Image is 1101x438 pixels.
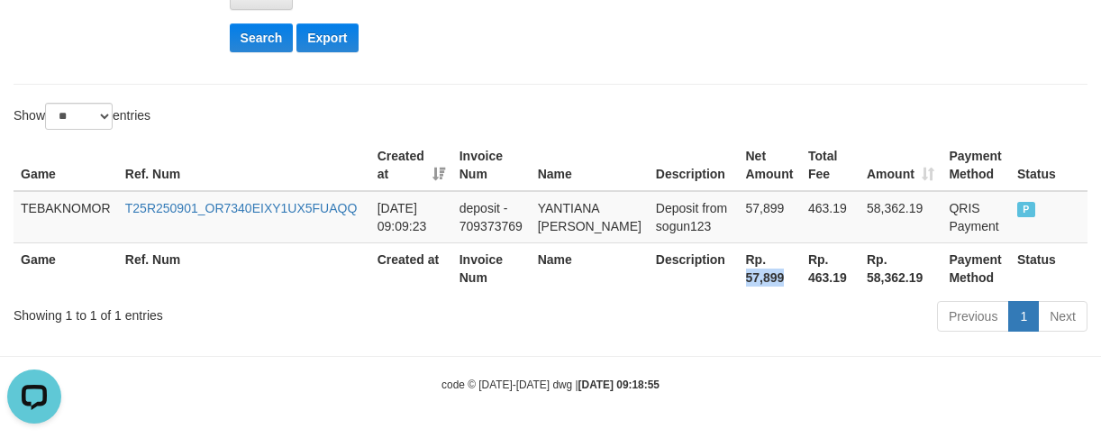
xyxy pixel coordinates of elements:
[370,242,452,294] th: Created at
[1010,140,1087,191] th: Status
[942,242,1010,294] th: Payment Method
[649,191,739,243] td: Deposit from sogun123
[578,379,660,391] strong: [DATE] 09:18:55
[860,242,942,294] th: Rp. 58,362.19
[452,191,531,243] td: deposit - 709373769
[14,191,118,243] td: TEBAKNOMOR
[531,140,649,191] th: Name
[531,191,649,243] td: YANTIANA [PERSON_NAME]
[801,191,860,243] td: 463.19
[860,140,942,191] th: Amount: activate to sort column ascending
[942,140,1010,191] th: Payment Method
[370,191,452,243] td: [DATE] 09:09:23
[1017,202,1035,217] span: PAID
[739,191,801,243] td: 57,899
[14,242,118,294] th: Game
[649,140,739,191] th: Description
[441,379,660,391] small: code © [DATE]-[DATE] dwg |
[14,103,150,130] label: Show entries
[125,201,358,215] a: T25R250901_OR7340EIXY1UX5FUAQQ
[801,242,860,294] th: Rp. 463.19
[937,301,1009,332] a: Previous
[739,140,801,191] th: Net Amount
[649,242,739,294] th: Description
[370,140,452,191] th: Created at: activate to sort column ascending
[230,23,294,52] button: Search
[452,140,531,191] th: Invoice Num
[452,242,531,294] th: Invoice Num
[942,191,1010,243] td: QRIS Payment
[7,7,61,61] button: Open LiveChat chat widget
[531,242,649,294] th: Name
[1038,301,1087,332] a: Next
[1010,242,1087,294] th: Status
[860,191,942,243] td: 58,362.19
[296,23,358,52] button: Export
[801,140,860,191] th: Total Fee
[739,242,801,294] th: Rp. 57,899
[118,140,370,191] th: Ref. Num
[14,140,118,191] th: Game
[45,103,113,130] select: Showentries
[1008,301,1039,332] a: 1
[118,242,370,294] th: Ref. Num
[14,299,445,324] div: Showing 1 to 1 of 1 entries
